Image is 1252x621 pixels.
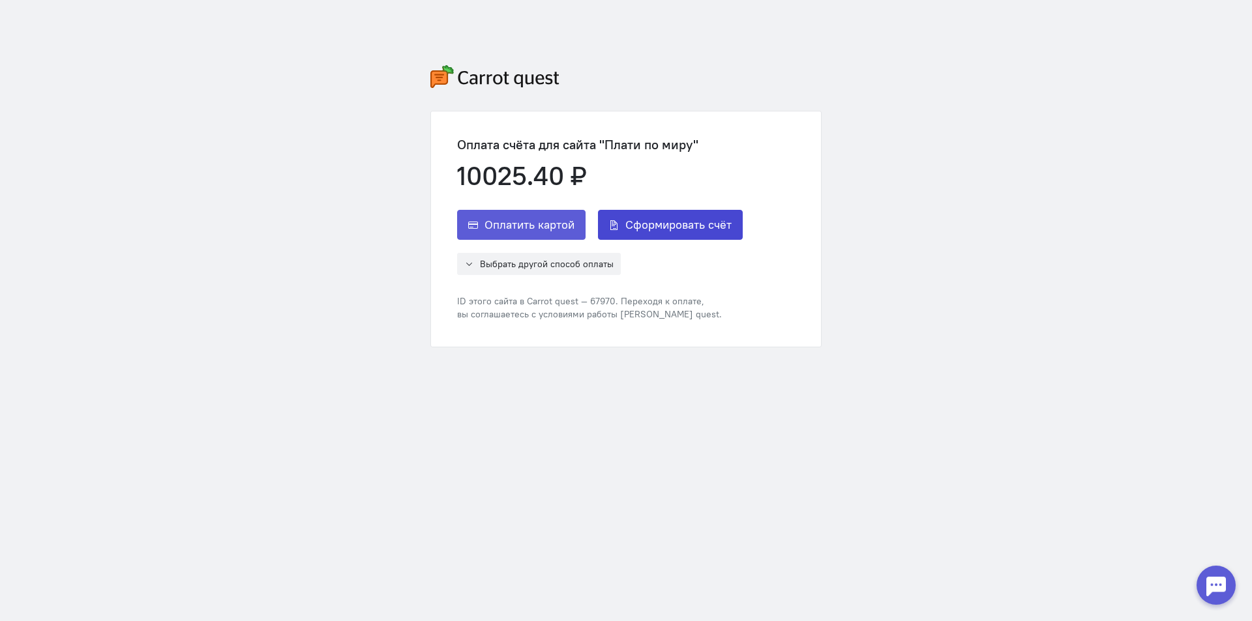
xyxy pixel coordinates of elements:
[457,210,586,240] button: Оплатить картой
[598,210,743,240] button: Сформировать счёт
[625,217,732,233] span: Сформировать счёт
[457,137,743,152] div: Оплата счёта для сайта "Плати по миру"
[480,258,614,270] span: Выбрать другой способ оплаты
[457,295,743,321] div: ID этого сайта в Carrot quest — 67970. Переходя к оплате, вы соглашаетесь с условиями работы [PER...
[430,65,559,88] img: carrot-quest-logo.svg
[457,253,621,275] button: Выбрать другой способ оплаты
[484,217,574,233] span: Оплатить картой
[457,162,743,190] div: 10025.40 ₽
